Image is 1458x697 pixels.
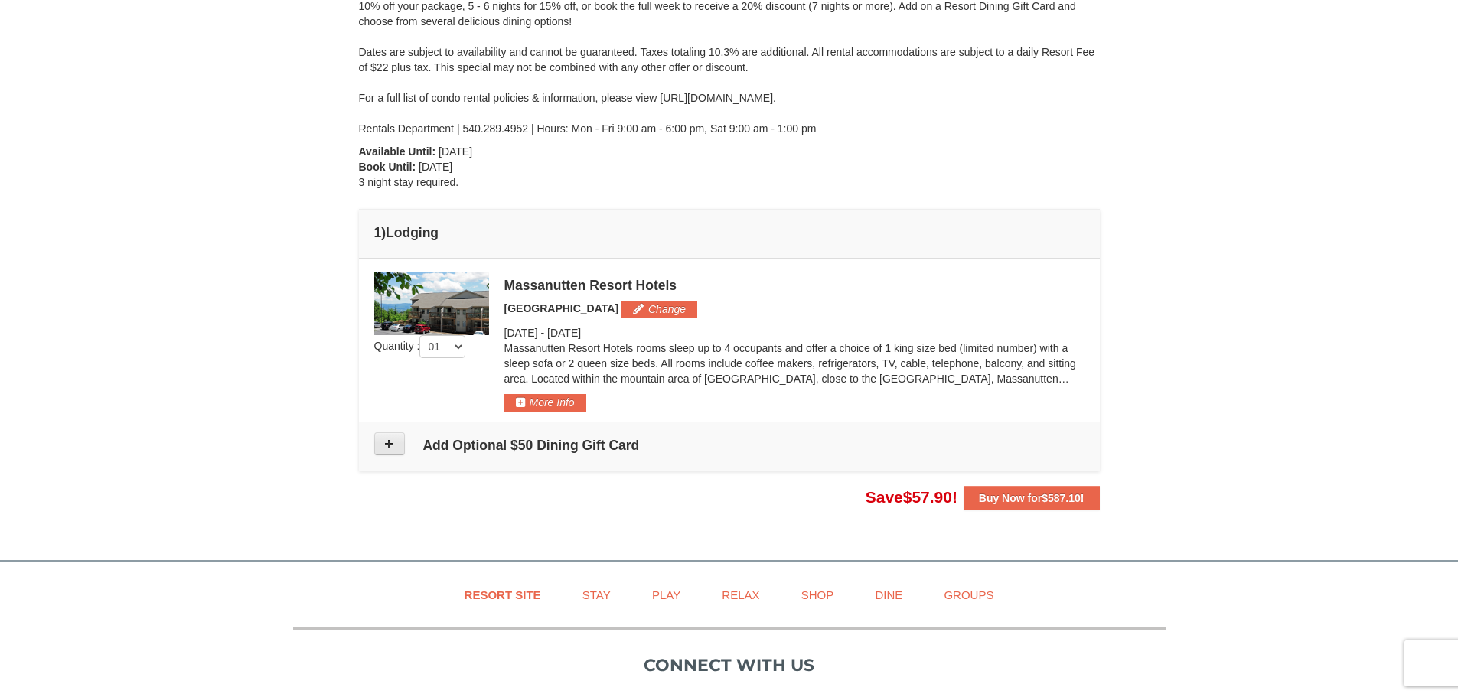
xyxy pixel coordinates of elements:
span: Quantity : [374,340,466,352]
span: 3 night stay required. [359,176,459,188]
span: - [540,327,544,339]
p: Connect with us [293,653,1166,678]
span: Save ! [866,488,957,506]
span: [DATE] [439,145,472,158]
span: ) [381,225,386,240]
span: [DATE] [547,327,581,339]
span: [GEOGRAPHIC_DATA] [504,302,619,314]
h4: 1 Lodging [374,225,1085,240]
a: Relax [703,578,778,612]
strong: Buy Now for ! [979,492,1085,504]
strong: Book Until: [359,161,416,173]
div: Massanutten Resort Hotels [504,278,1085,293]
img: 19219026-1-e3b4ac8e.jpg [374,272,489,335]
span: $587.10 [1042,492,1081,504]
p: Massanutten Resort Hotels rooms sleep up to 4 occupants and offer a choice of 1 king size bed (li... [504,340,1085,386]
button: More Info [504,394,586,411]
button: Buy Now for$587.10! [964,486,1100,510]
a: Dine [856,578,921,612]
a: Shop [782,578,853,612]
strong: Available Until: [359,145,436,158]
span: [DATE] [419,161,452,173]
a: Play [633,578,700,612]
a: Groups [925,578,1013,612]
span: $57.90 [903,488,952,506]
button: Change [621,301,697,318]
h4: Add Optional $50 Dining Gift Card [374,438,1085,453]
span: [DATE] [504,327,538,339]
a: Stay [563,578,630,612]
a: Resort Site [445,578,560,612]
